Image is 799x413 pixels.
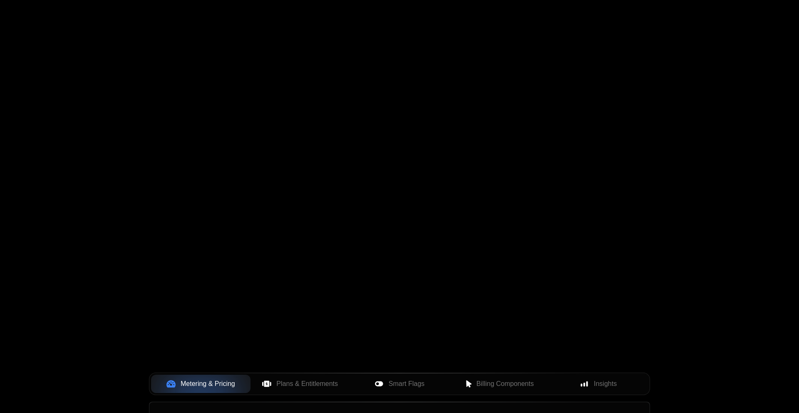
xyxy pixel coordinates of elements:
[350,375,449,393] button: Smart Flags
[251,375,350,393] button: Plans & Entitlements
[476,379,534,389] span: Billing Components
[449,375,548,393] button: Billing Components
[594,379,617,389] span: Insights
[548,375,648,393] button: Insights
[151,375,251,393] button: Metering & Pricing
[181,379,235,389] span: Metering & Pricing
[276,379,338,389] span: Plans & Entitlements
[389,379,424,389] span: Smart Flags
